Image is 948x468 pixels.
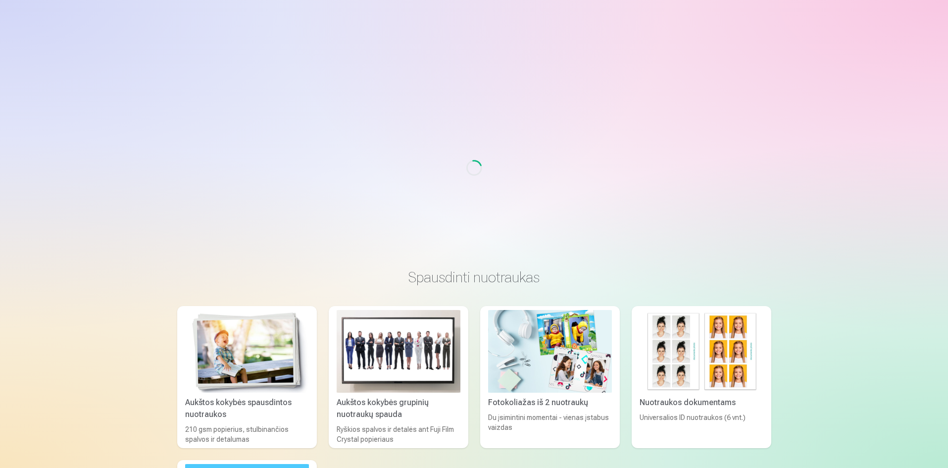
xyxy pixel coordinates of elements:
div: Aukštos kokybės grupinių nuotraukų spauda [333,397,464,420]
div: Nuotraukos dokumentams [636,397,767,409]
div: Universalios ID nuotraukos (6 vnt.) [636,413,767,444]
a: Aukštos kokybės grupinių nuotraukų spaudaAukštos kokybės grupinių nuotraukų spaudaRyškios spalvos... [329,306,468,448]
h3: Spausdinti nuotraukas [185,268,763,286]
div: Ryškios spalvos ir detalės ant Fuji Film Crystal popieriaus [333,424,464,444]
img: Aukštos kokybės spausdintos nuotraukos [185,310,309,393]
img: Nuotraukos dokumentams [640,310,763,393]
a: Fotokoliažas iš 2 nuotraukųFotokoliažas iš 2 nuotraukųDu įsimintini momentai - vienas įstabus vai... [480,306,620,448]
div: 210 gsm popierius, stulbinančios spalvos ir detalumas [181,424,313,444]
div: Du įsimintini momentai - vienas įstabus vaizdas [484,413,616,444]
div: Aukštos kokybės spausdintos nuotraukos [181,397,313,420]
a: Nuotraukos dokumentamsNuotraukos dokumentamsUniversalios ID nuotraukos (6 vnt.) [632,306,771,448]
img: Aukštos kokybės grupinių nuotraukų spauda [337,310,460,393]
img: Fotokoliažas iš 2 nuotraukų [488,310,612,393]
a: Aukštos kokybės spausdintos nuotraukos Aukštos kokybės spausdintos nuotraukos210 gsm popierius, s... [177,306,317,448]
div: Fotokoliažas iš 2 nuotraukų [484,397,616,409]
